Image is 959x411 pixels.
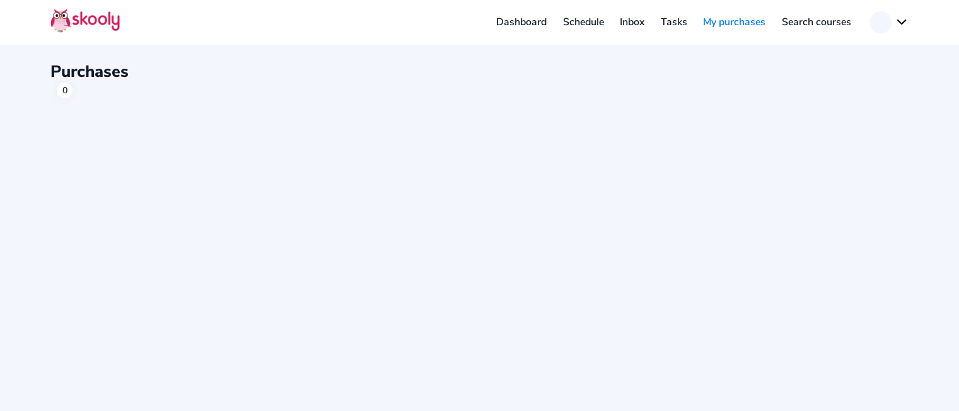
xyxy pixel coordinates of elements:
[50,61,129,83] span: Purchases
[488,12,555,32] a: Dashboard
[57,83,73,98] div: 0
[774,12,859,32] a: Search courses
[653,12,695,32] a: Tasks
[695,12,774,32] a: My purchases
[612,12,653,32] a: Inbox
[555,12,612,32] a: Schedule
[50,8,120,33] img: Skooly
[869,11,909,33] button: chevron down outline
